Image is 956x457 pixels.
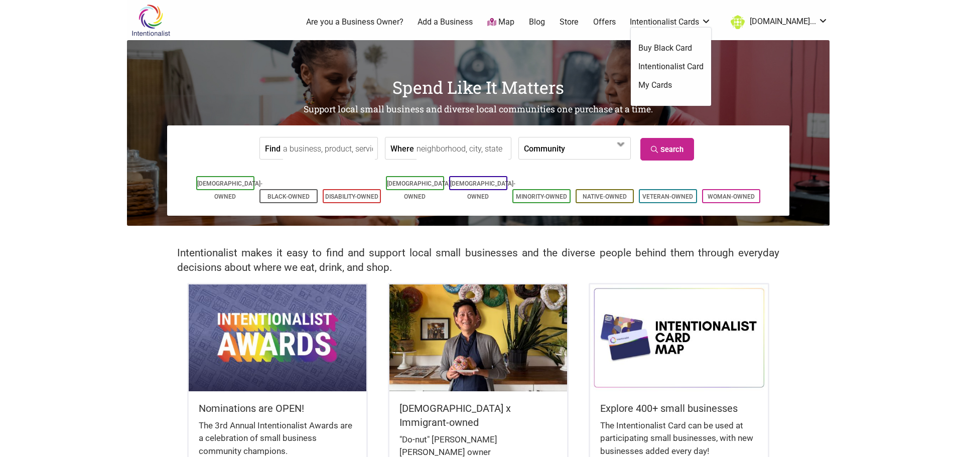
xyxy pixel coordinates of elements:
[189,284,366,391] img: Intentionalist Awards
[450,180,515,200] a: [DEMOGRAPHIC_DATA]-Owned
[516,193,567,200] a: Minority-Owned
[197,180,262,200] a: [DEMOGRAPHIC_DATA]-Owned
[726,13,828,31] li: il.com...
[630,17,711,28] a: Intentionalist Cards
[708,193,755,200] a: Woman-Owned
[390,137,414,159] label: Where
[642,193,693,200] a: Veteran-Owned
[726,13,828,31] a: [DOMAIN_NAME]...
[265,137,281,159] label: Find
[524,137,565,159] label: Community
[600,401,758,415] h5: Explore 400+ small businesses
[306,17,403,28] a: Are you a Business Owner?
[638,43,704,54] a: Buy Black Card
[177,246,779,275] h2: Intentionalist makes it easy to find and support local small businesses and the diverse people be...
[487,17,514,28] a: Map
[640,138,694,161] a: Search
[583,193,627,200] a: Native-Owned
[417,137,508,160] input: neighborhood, city, state
[638,80,704,91] a: My Cards
[418,17,473,28] a: Add a Business
[387,180,452,200] a: [DEMOGRAPHIC_DATA]-Owned
[267,193,310,200] a: Black-Owned
[127,103,830,116] h2: Support local small business and diverse local communities one purchase at a time.
[638,61,704,72] a: Intentionalist Card
[560,17,579,28] a: Store
[325,193,378,200] a: Disability-Owned
[529,17,545,28] a: Blog
[199,401,356,415] h5: Nominations are OPEN!
[593,17,616,28] a: Offers
[590,284,768,391] img: Intentionalist Card Map
[127,75,830,99] h1: Spend Like It Matters
[389,284,567,391] img: King Donuts - Hong Chhuor
[399,401,557,429] h5: [DEMOGRAPHIC_DATA] x Immigrant-owned
[283,137,375,160] input: a business, product, service
[127,4,175,37] img: Intentionalist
